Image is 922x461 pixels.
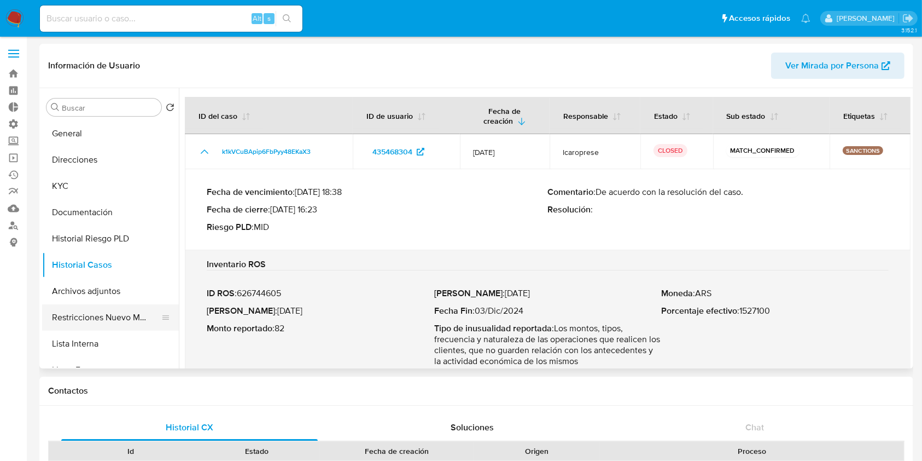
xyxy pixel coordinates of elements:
div: Proceso [608,446,896,457]
button: Documentación [42,199,179,226]
a: Notificaciones [801,14,810,23]
div: Fecha de creación [328,446,466,457]
button: Buscar [51,103,60,112]
button: KYC [42,173,179,199]
h1: Información de Usuario [48,60,140,71]
span: Historial CX [166,421,213,434]
span: Alt [253,13,261,24]
button: Direcciones [42,147,179,173]
button: Restricciones Nuevo Mundo [42,304,170,331]
h1: Contactos [48,385,905,396]
a: Salir [902,13,914,24]
div: Id [75,446,186,457]
span: Accesos rápidos [729,13,790,24]
button: Historial Casos [42,252,179,278]
input: Buscar [62,103,157,113]
div: Origen [481,446,592,457]
button: Ver Mirada por Persona [771,53,905,79]
span: Chat [745,421,764,434]
button: Listas Externas [42,357,179,383]
button: General [42,120,179,147]
button: Historial Riesgo PLD [42,226,179,252]
button: Lista Interna [42,331,179,357]
p: ignacio.bagnardi@mercadolibre.com [837,13,898,24]
span: s [267,13,271,24]
div: Estado [202,446,313,457]
button: Archivos adjuntos [42,278,179,304]
span: Ver Mirada por Persona [785,53,879,79]
button: search-icon [276,11,298,26]
input: Buscar usuario o caso... [40,11,302,26]
button: Volver al orden por defecto [166,103,174,115]
span: Soluciones [451,421,494,434]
